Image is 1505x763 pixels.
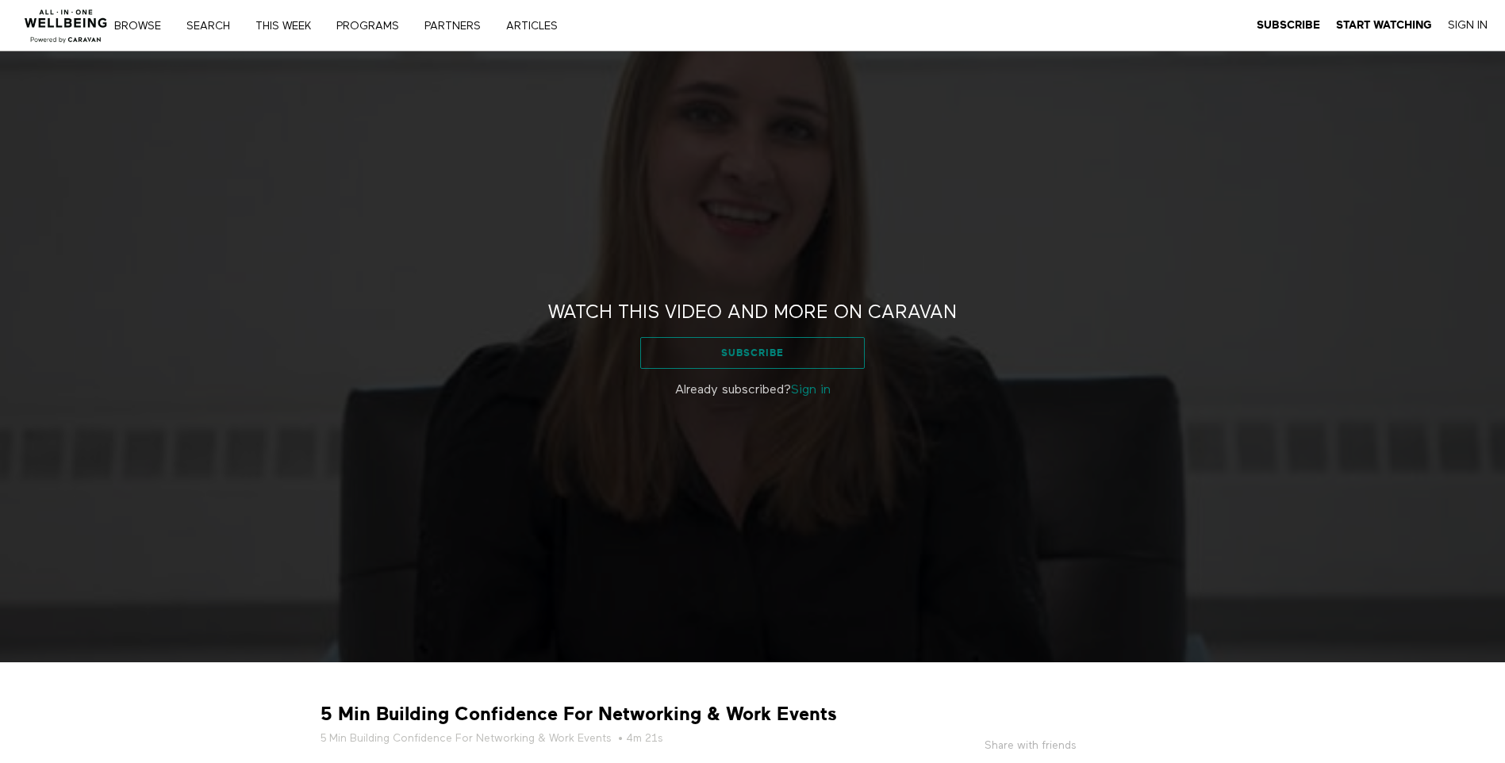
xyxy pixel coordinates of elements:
a: Search [181,21,247,32]
strong: Start Watching [1336,19,1432,31]
a: THIS WEEK [250,21,328,32]
a: Subscribe [1257,18,1320,33]
a: Sign in [791,384,831,397]
a: 5 Min Building Confidence For Networking & Work Events [321,730,612,746]
p: Already subscribed? [519,381,987,400]
h2: Watch this video and more on CARAVAN [548,301,957,325]
nav: Primary [125,17,590,33]
h5: • 4m 21s [321,730,852,746]
a: PARTNERS [419,21,497,32]
a: Subscribe [640,337,865,369]
a: Start Watching [1336,18,1432,33]
strong: Subscribe [1257,19,1320,31]
a: ARTICLES [501,21,574,32]
strong: 5 Min Building Confidence For Networking & Work Events [321,702,837,727]
a: PROGRAMS [331,21,416,32]
a: Sign In [1448,18,1488,33]
a: Browse [109,21,178,32]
